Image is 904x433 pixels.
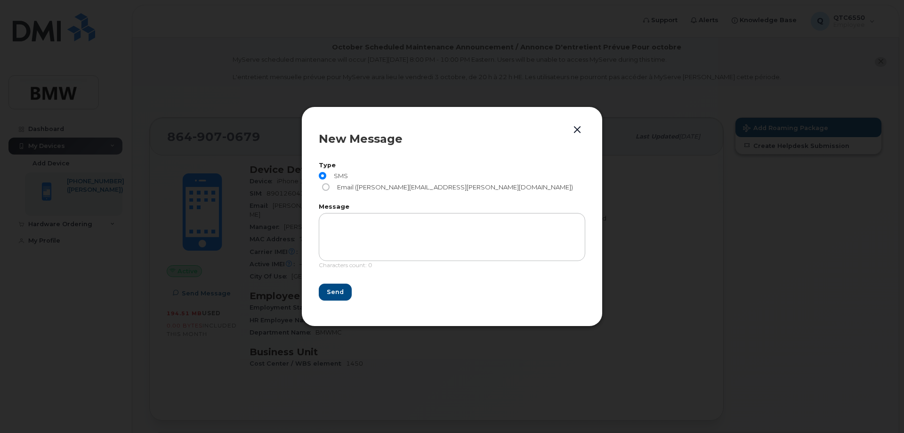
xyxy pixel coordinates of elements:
[330,172,348,180] span: SMS
[319,133,585,145] div: New Message
[319,284,352,301] button: Send
[327,287,344,296] span: Send
[319,172,326,180] input: SMS
[333,183,573,191] span: Email ([PERSON_NAME][EMAIL_ADDRESS][PERSON_NAME][DOMAIN_NAME])
[319,261,585,275] div: Characters count: 0
[863,392,897,426] iframe: Messenger Launcher
[319,163,585,169] label: Type
[322,183,330,191] input: Email ([PERSON_NAME][EMAIL_ADDRESS][PERSON_NAME][DOMAIN_NAME])
[319,204,585,210] label: Message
